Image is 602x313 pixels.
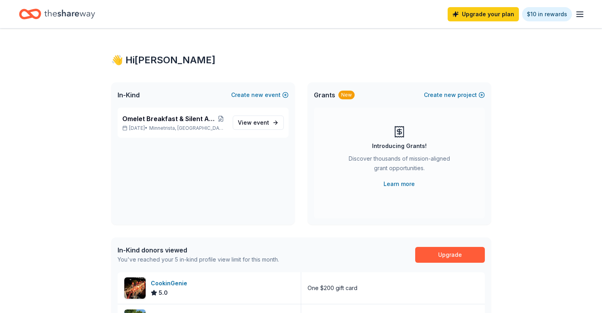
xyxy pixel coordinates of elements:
a: Upgrade your plan [448,7,519,21]
div: You've reached your 5 in-kind profile view limit for this month. [118,255,279,264]
span: 5.0 [159,288,168,298]
div: In-Kind donors viewed [118,245,279,255]
p: [DATE] • [122,125,226,131]
a: Learn more [384,179,415,189]
div: Discover thousands of mission-aligned grant opportunities. [346,154,453,176]
span: View [238,118,269,127]
a: View event [233,116,284,130]
button: Createnewevent [231,90,289,100]
span: new [251,90,263,100]
div: CookinGenie [151,279,190,288]
div: New [338,91,355,99]
span: Omelet Breakfast & Silent Auction Fundraiser [122,114,216,123]
button: Createnewproject [424,90,485,100]
span: Minnetrista, [GEOGRAPHIC_DATA] [149,125,226,131]
div: 👋 Hi [PERSON_NAME] [111,54,491,66]
span: Grants [314,90,335,100]
a: Upgrade [415,247,485,263]
div: Introducing Grants! [372,141,427,151]
span: new [444,90,456,100]
span: event [253,119,269,126]
span: In-Kind [118,90,140,100]
a: Home [19,5,95,23]
img: Image for CookinGenie [124,277,146,299]
div: One $200 gift card [308,283,357,293]
a: $10 in rewards [522,7,572,21]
